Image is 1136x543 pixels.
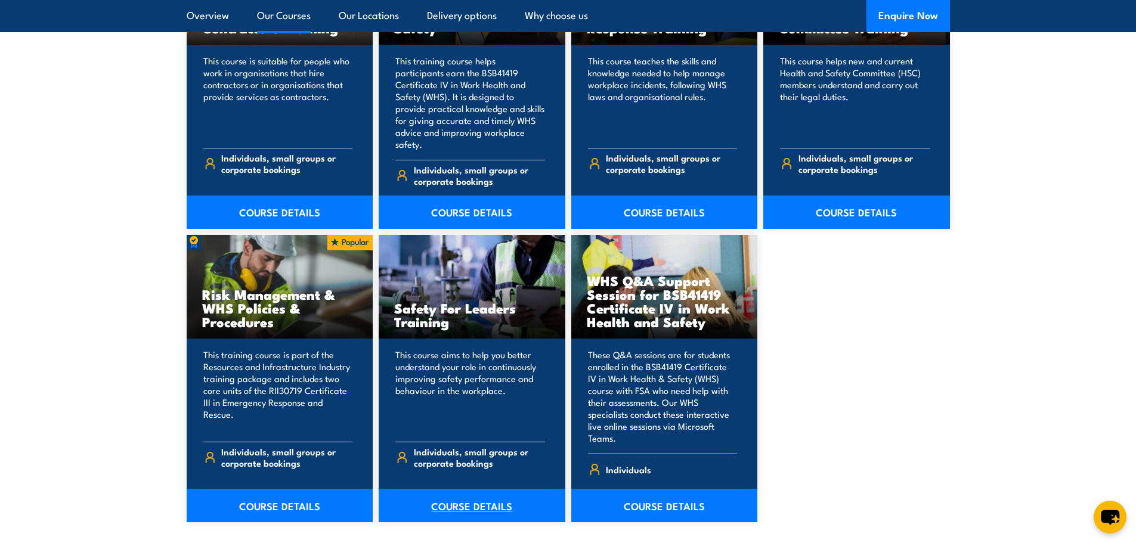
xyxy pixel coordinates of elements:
h3: Safety For Leaders Training [394,301,550,328]
p: This course is suitable for people who work in organisations that hire contractors or in organisa... [203,55,353,138]
span: Individuals [606,460,651,479]
a: COURSE DETAILS [187,196,373,229]
h3: WHS Q&A Support Session for BSB41419 Certificate IV in Work Health and Safety [587,274,742,328]
p: This training course helps participants earn the BSB41419 Certificate IV in Work Health and Safet... [395,55,545,150]
a: COURSE DETAILS [571,196,758,229]
button: chat-button [1094,501,1126,533]
a: COURSE DETAILS [187,489,373,522]
p: This course teaches the skills and knowledge needed to help manage workplace incidents, following... [588,55,738,138]
a: COURSE DETAILS [571,489,758,522]
span: Individuals, small groups or corporate bookings [221,152,352,175]
span: Individuals, small groups or corporate bookings [798,152,930,175]
p: These Q&A sessions are for students enrolled in the BSB41419 Certificate IV in Work Health & Safe... [588,349,738,444]
a: COURSE DETAILS [379,196,565,229]
span: Individuals, small groups or corporate bookings [221,446,352,468]
a: COURSE DETAILS [763,196,950,229]
h3: Health and Safety Committee Training [779,7,934,35]
p: This training course is part of the Resources and Infrastructure Industry training package and in... [203,349,353,432]
a: COURSE DETAILS [379,489,565,522]
p: This course aims to help you better understand your role in continuously improving safety perform... [395,349,545,432]
span: Individuals, small groups or corporate bookings [414,164,545,187]
span: Individuals, small groups or corporate bookings [414,446,545,468]
span: Individuals, small groups or corporate bookings [606,152,737,175]
h3: Risk Management & WHS Policies & Procedures [202,287,358,328]
p: This course helps new and current Health and Safety Committee (HSC) members understand and carry ... [780,55,930,138]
